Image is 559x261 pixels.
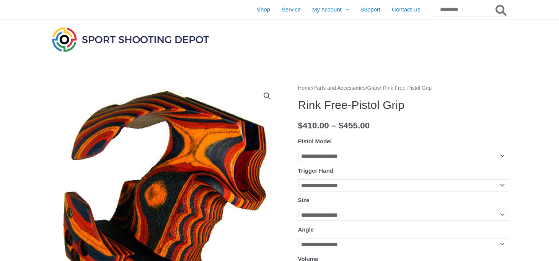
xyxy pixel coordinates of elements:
img: Sport Shooting Depot [50,25,211,53]
bdi: 455.00 [339,121,370,130]
nav: Breadcrumb [298,83,509,93]
a: Grips [367,85,380,91]
span: $ [339,121,344,130]
a: Home [298,85,312,91]
a: Parts and Accessories [313,85,366,91]
label: Trigger Hand [298,167,334,174]
h1: Rink Free-Pistol Grip [298,98,509,112]
a: View full-screen image gallery [260,89,274,103]
label: Angle [298,226,314,233]
label: Size [298,197,310,203]
span: – [331,121,336,130]
button: Search [494,3,509,16]
span: $ [298,121,303,130]
label: Pistol Model [298,138,332,144]
bdi: 410.00 [298,121,329,130]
